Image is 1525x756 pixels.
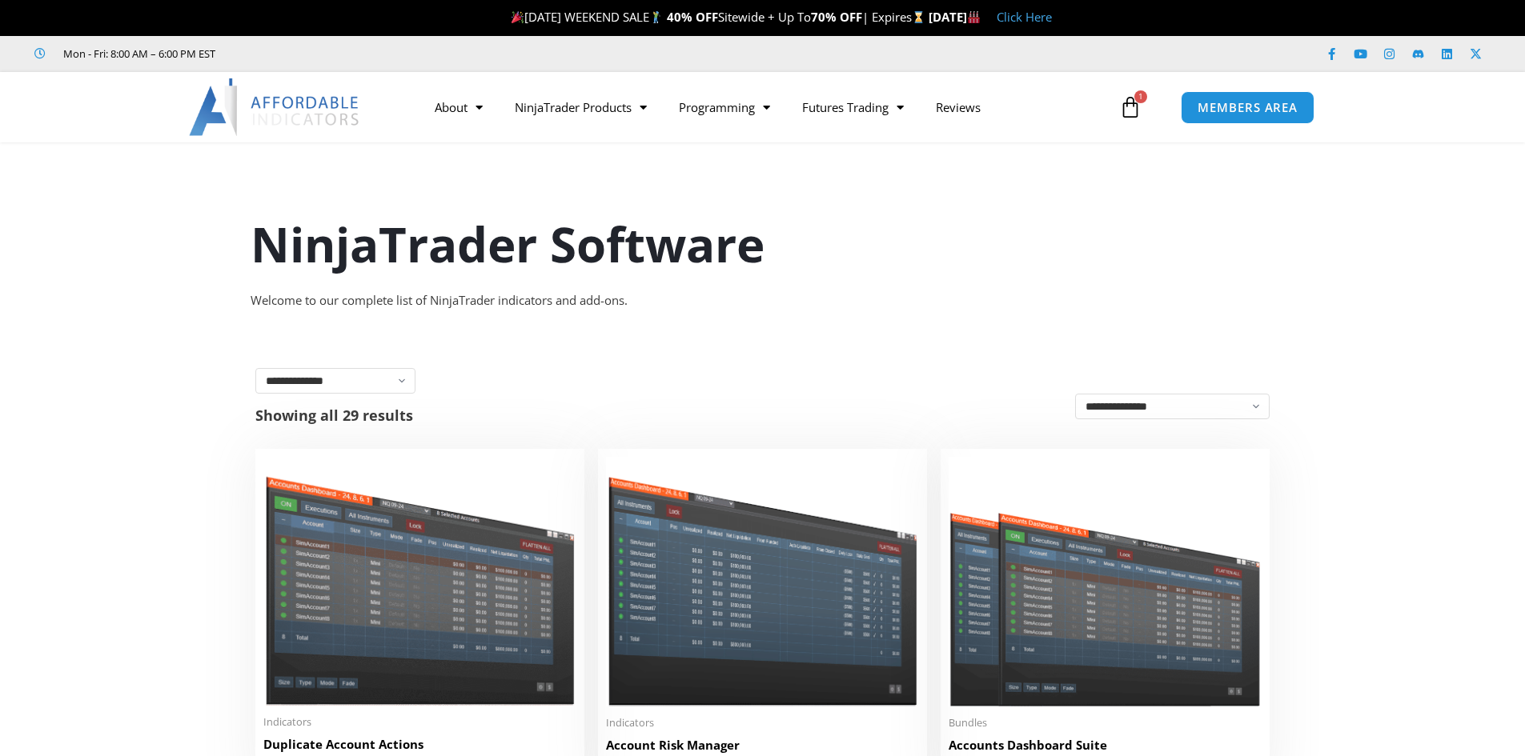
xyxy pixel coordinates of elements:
[419,89,499,126] a: About
[251,290,1275,312] div: Welcome to our complete list of NinjaTrader indicators and add-ons.
[913,11,925,23] img: ⌛
[59,44,215,63] span: Mon - Fri: 8:00 AM – 6:00 PM EST
[968,11,980,23] img: 🏭
[811,9,862,25] strong: 70% OFF
[949,737,1262,754] h2: Accounts Dashboard Suite
[189,78,361,136] img: LogoAI | Affordable Indicators – NinjaTrader
[949,457,1262,706] img: Accounts Dashboard Suite
[1075,394,1270,419] select: Shop order
[512,11,524,23] img: 🎉
[263,457,576,706] img: Duplicate Account Actions
[606,457,919,706] img: Account Risk Manager
[1198,102,1298,114] span: MEMBERS AREA
[263,736,576,753] h2: Duplicate Account Actions
[1134,90,1147,103] span: 1
[667,9,718,25] strong: 40% OFF
[251,210,1275,278] h1: NinjaTrader Software
[606,716,919,730] span: Indicators
[997,9,1052,25] a: Click Here
[929,9,981,25] strong: [DATE]
[1095,84,1166,130] a: 1
[650,11,662,23] img: 🏌️‍♂️
[499,89,663,126] a: NinjaTrader Products
[419,89,1115,126] nav: Menu
[606,737,919,754] h2: Account Risk Manager
[238,46,478,62] iframe: Customer reviews powered by Trustpilot
[508,9,928,25] span: [DATE] WEEKEND SALE Sitewide + Up To | Expires
[263,715,576,729] span: Indicators
[663,89,786,126] a: Programming
[1181,91,1314,124] a: MEMBERS AREA
[786,89,920,126] a: Futures Trading
[920,89,997,126] a: Reviews
[255,408,413,422] p: Showing all 29 results
[949,716,1262,730] span: Bundles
